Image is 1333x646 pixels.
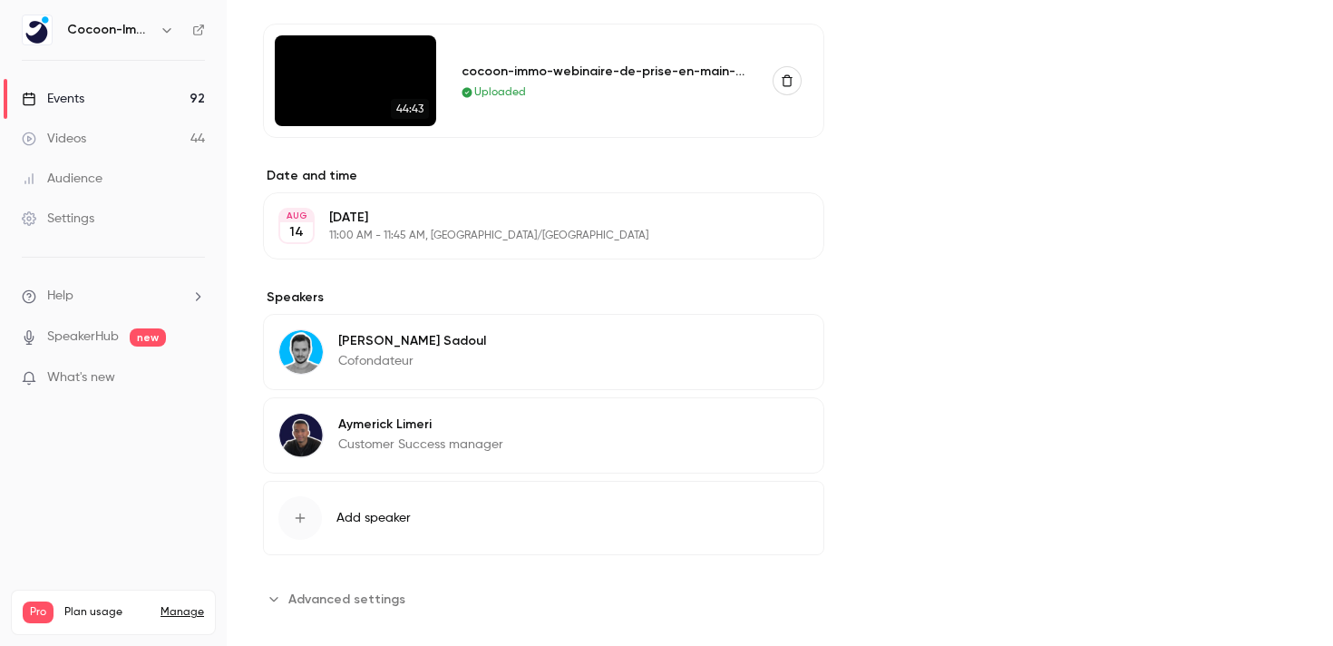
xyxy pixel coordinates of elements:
span: Help [47,287,73,306]
p: 14 [289,223,304,241]
div: Audience [22,170,102,188]
p: [DATE] [329,209,728,227]
label: Speakers [263,289,824,307]
span: Add speaker [336,509,411,527]
a: SpeakerHub [47,328,119,347]
img: Thomas Sadoul [279,330,323,374]
div: AUG [280,210,313,222]
span: new [130,328,166,347]
li: help-dropdown-opener [22,287,205,306]
p: Cofondateur [338,352,486,370]
div: Settings [22,210,94,228]
section: Advanced settings [263,584,824,613]
p: 11:00 AM - 11:45 AM, [GEOGRAPHIC_DATA]/[GEOGRAPHIC_DATA] [329,229,728,243]
span: What's new [47,368,115,387]
span: Uploaded [474,84,526,101]
div: Events [22,90,84,108]
span: Pro [23,602,54,623]
div: Thomas Sadoul[PERSON_NAME] SadoulCofondateur [263,314,824,390]
span: Plan usage [64,605,150,620]
div: Videos [22,130,86,148]
span: 44:43 [391,99,429,119]
span: Advanced settings [288,590,405,609]
img: Aymerick Limeri [279,414,323,457]
p: Customer Success manager [338,436,503,454]
a: Manage [161,605,204,620]
h6: Cocoon-Immo [67,21,152,39]
label: Date and time [263,167,824,185]
iframe: Noticeable Trigger [183,370,205,387]
button: Advanced settings [263,584,416,613]
button: Add speaker [263,481,824,555]
div: cocoon-immo-webinaire-de-prise-en-main-cocoon-immo-4b37f778.mp4 [462,62,751,81]
div: Aymerick LimeriAymerick LimeriCustomer Success manager [263,397,824,474]
p: Aymerick Limeri [338,416,503,434]
p: [PERSON_NAME] Sadoul [338,332,486,350]
img: Cocoon-Immo [23,15,52,44]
